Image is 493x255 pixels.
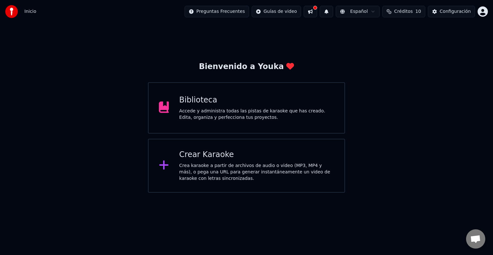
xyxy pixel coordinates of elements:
[179,150,334,160] div: Crear Karaoke
[415,8,421,15] span: 10
[179,108,334,121] div: Accede y administra todas las pistas de karaoke que has creado. Edita, organiza y perfecciona tus...
[24,8,36,15] span: Inicio
[428,6,475,17] button: Configuración
[440,8,471,15] div: Configuración
[199,62,294,72] div: Bienvenido a Youka
[382,6,425,17] button: Créditos10
[24,8,36,15] nav: breadcrumb
[185,6,249,17] button: Preguntas Frecuentes
[179,163,334,182] div: Crea karaoke a partir de archivos de audio o video (MP3, MP4 y más), o pega una URL para generar ...
[466,229,485,249] div: Chat abierto
[5,5,18,18] img: youka
[252,6,301,17] button: Guías de video
[179,95,334,105] div: Biblioteca
[394,8,413,15] span: Créditos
